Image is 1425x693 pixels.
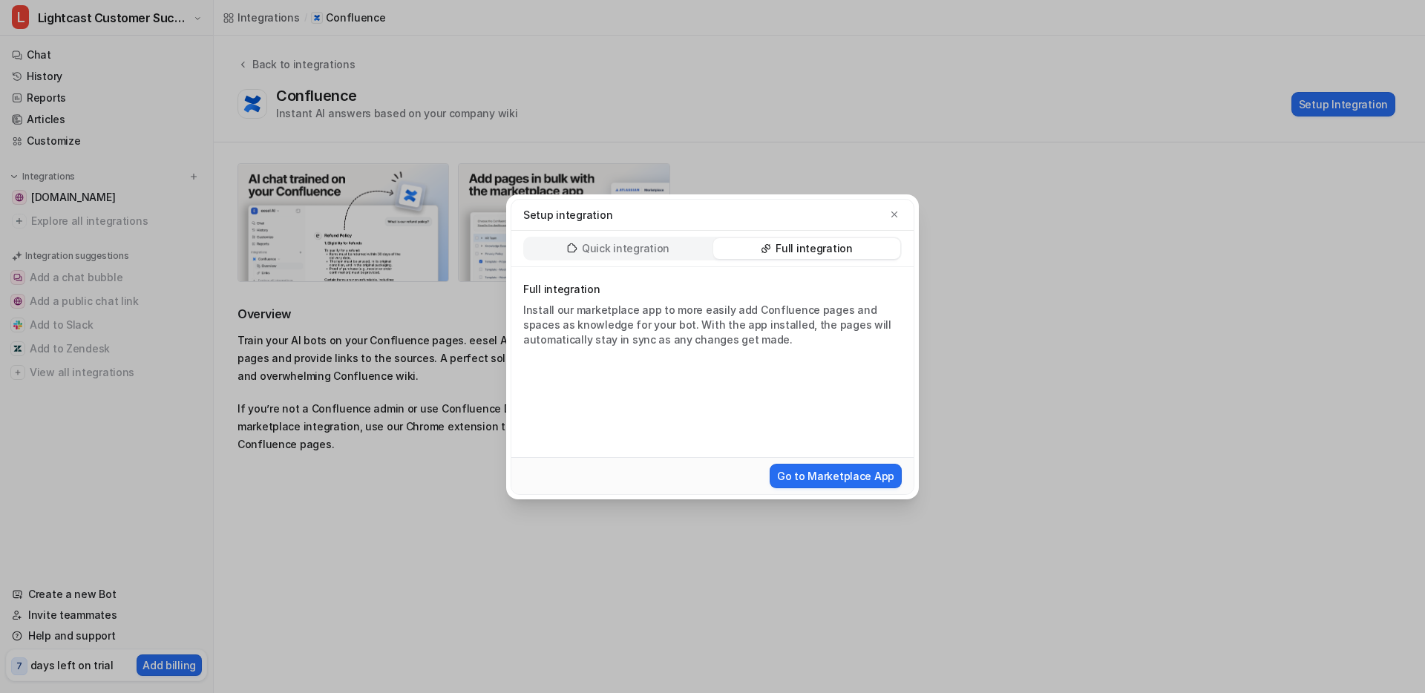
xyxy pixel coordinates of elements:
p: Full integration [776,241,853,256]
button: Go to Marketplace App [770,464,902,488]
p: Full integration [523,282,902,297]
p: Install our marketplace app to more easily add Confluence pages and spaces as knowledge for your ... [523,303,902,347]
p: Setup integration [523,207,612,223]
p: Quick integration [582,241,669,256]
